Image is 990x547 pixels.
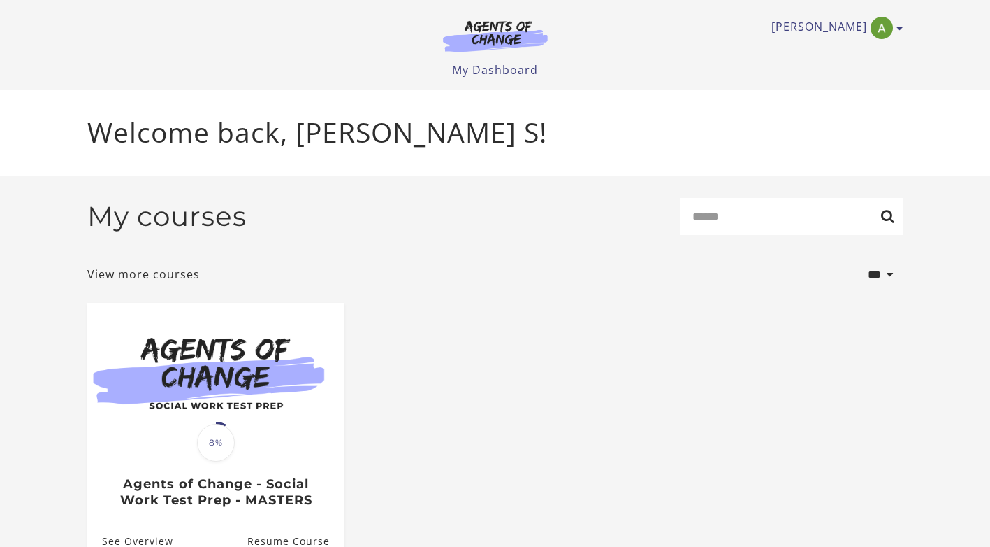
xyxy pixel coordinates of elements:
a: Toggle menu [771,17,896,39]
h3: Agents of Change - Social Work Test Prep - MASTERS [102,476,329,508]
img: Agents of Change Logo [428,20,562,52]
a: My Dashboard [452,62,538,78]
p: Welcome back, [PERSON_NAME] S! [87,112,903,153]
h2: My courses [87,200,247,233]
span: 8% [197,424,235,462]
a: View more courses [87,266,200,283]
